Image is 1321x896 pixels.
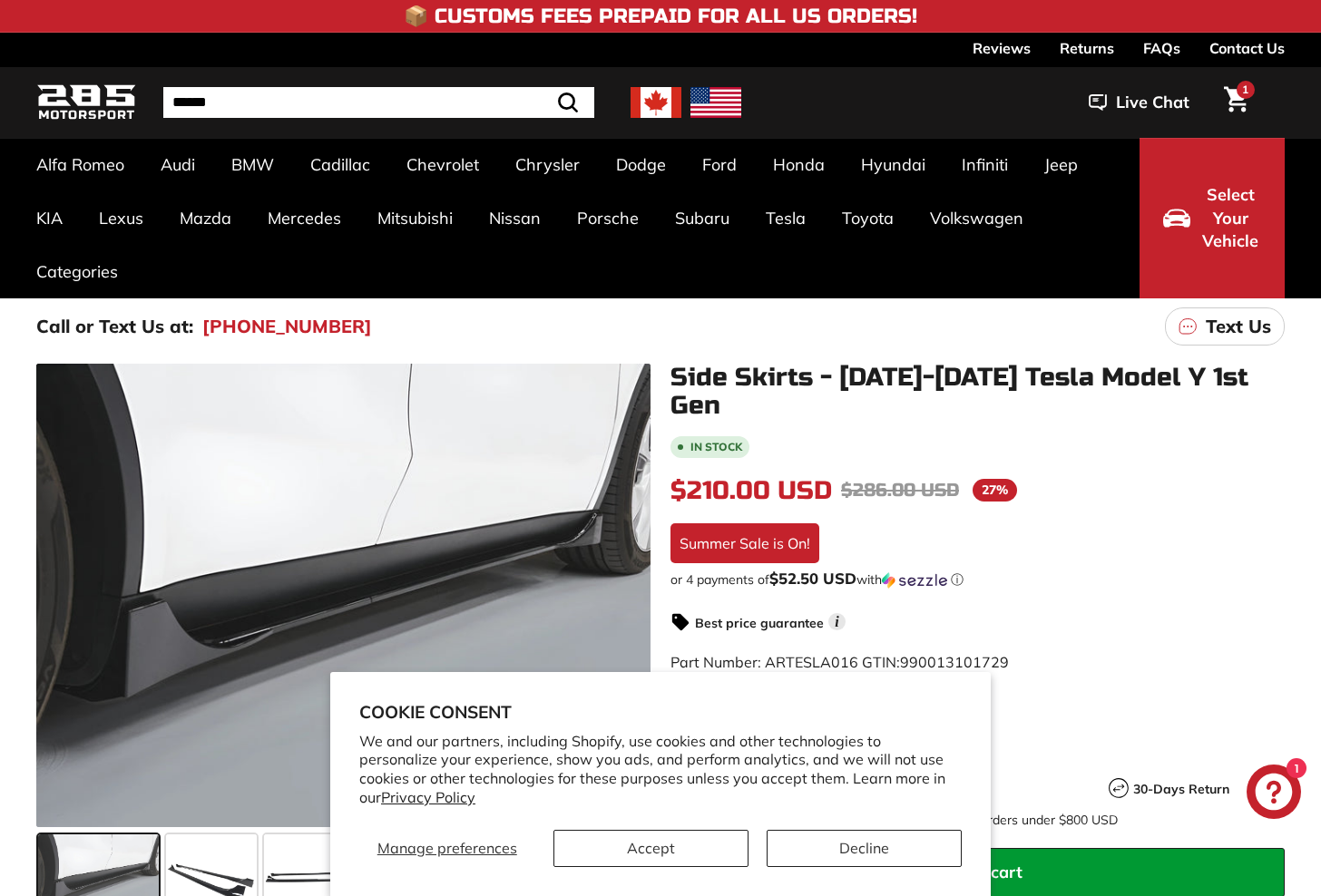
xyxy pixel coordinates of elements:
[553,830,749,867] button: Accept
[657,191,748,245] a: Subaru
[381,788,475,806] a: Privacy Policy
[471,191,559,245] a: Nissan
[292,138,388,191] a: Cadillac
[973,479,1017,502] span: 27%
[202,313,372,340] a: [PHONE_NUMBER]
[598,138,684,191] a: Dodge
[359,701,962,723] h2: Cookie consent
[900,653,1009,671] span: 990013101729
[684,138,755,191] a: Ford
[670,364,1285,420] h1: Side Skirts - [DATE]-[DATE] Tesla Model Y 1st Gen
[670,475,832,506] span: $210.00 USD
[1065,80,1213,125] button: Live Chat
[81,191,161,245] a: Lexus
[755,138,843,191] a: Honda
[1026,138,1096,191] a: Jeep
[18,191,81,245] a: KIA
[359,830,535,867] button: Manage preferences
[912,191,1042,245] a: Volkswagen
[843,138,944,191] a: Hyundai
[36,82,136,124] img: Logo_285_Motorsport_areodynamics_components
[1060,33,1114,63] a: Returns
[841,479,959,502] span: $286.00 USD
[690,442,742,453] b: In stock
[1242,83,1248,96] span: 1
[944,138,1026,191] a: Infiniti
[497,138,598,191] a: Chrysler
[1206,313,1271,340] p: Text Us
[1165,307,1285,346] a: Text Us
[1143,33,1180,63] a: FAQs
[1116,91,1189,114] span: Live Chat
[748,191,824,245] a: Tesla
[377,839,517,857] span: Manage preferences
[767,830,962,867] button: Decline
[670,570,1285,589] div: or 4 payments of$52.50 USDwithSezzle Click to learn more about Sezzle
[670,570,1285,589] div: or 4 payments of with
[161,191,250,245] a: Mazda
[695,615,824,631] strong: Best price guarantee
[213,138,292,191] a: BMW
[163,87,594,118] input: Search
[1209,33,1285,63] a: Contact Us
[882,572,947,589] img: Sezzle
[824,191,912,245] a: Toyota
[769,569,856,588] span: $52.50 USD
[828,613,846,630] span: i
[1213,72,1259,133] a: Cart
[1133,781,1229,797] strong: 30-Days Return
[670,523,819,563] div: Summer Sale is On!
[359,732,962,807] p: We and our partners, including Shopify, use cookies and other technologies to personalize your ex...
[36,313,193,340] p: Call or Text Us at:
[250,191,359,245] a: Mercedes
[388,138,497,191] a: Chevrolet
[1241,765,1306,823] inbox-online-store-chat: Shopify online store chat
[359,191,471,245] a: Mitsubishi
[559,191,657,245] a: Porsche
[973,33,1031,63] a: Reviews
[1140,138,1285,298] button: Select Your Vehicle
[18,245,136,298] a: Categories
[404,5,917,27] h4: 📦 Customs Fees Prepaid for All US Orders!
[1199,183,1261,253] span: Select Your Vehicle
[18,138,142,191] a: Alfa Romeo
[142,138,213,191] a: Audi
[670,653,1009,671] span: Part Number: ARTESLA016 GTIN:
